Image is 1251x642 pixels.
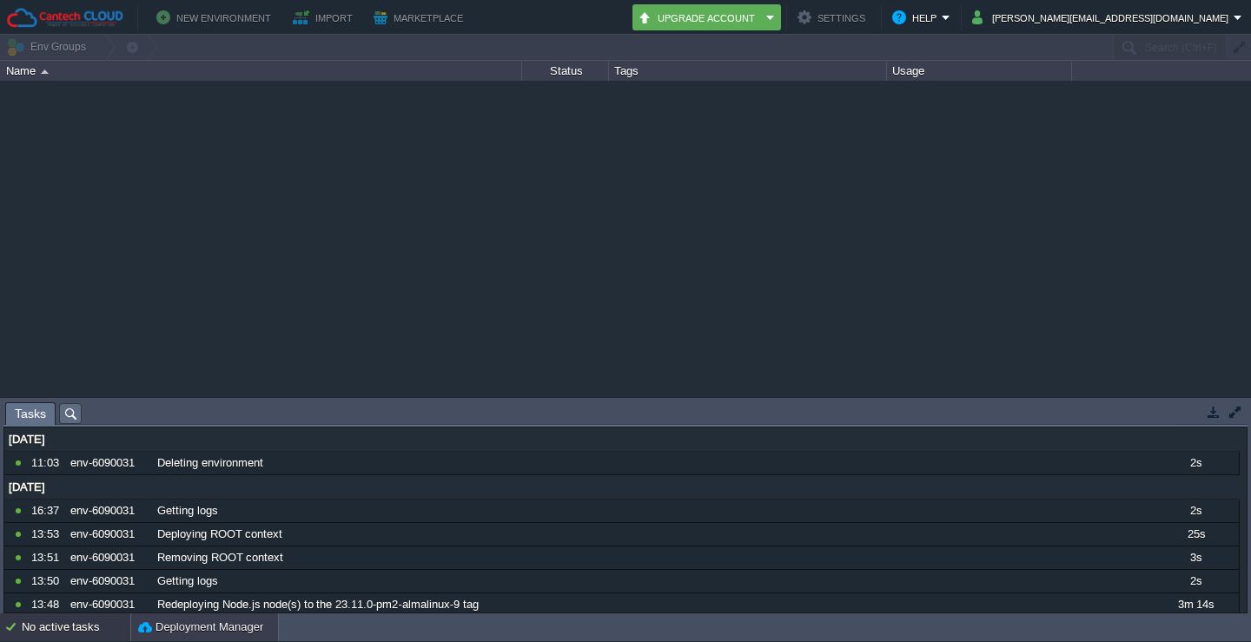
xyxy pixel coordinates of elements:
[31,546,64,569] div: 13:51
[41,69,49,74] img: AMDAwAAAACH5BAEAAAAALAAAAAABAAEAAAICRAEAOw==
[66,523,151,546] div: env-6090031
[638,7,761,28] button: Upgrade Account
[157,550,283,566] span: Removing ROOT context
[1153,546,1238,569] div: 3s
[31,523,64,546] div: 13:53
[2,61,521,81] div: Name
[31,500,64,522] div: 16:37
[1153,500,1238,522] div: 2s
[138,619,263,636] button: Deployment Manager
[157,455,263,471] span: Deleting environment
[1153,570,1238,592] div: 2s
[66,546,151,569] div: env-6090031
[66,570,151,592] div: env-6090031
[15,403,46,425] span: Tasks
[4,428,1239,451] div: [DATE]
[4,476,1239,499] div: [DATE]
[31,452,64,474] div: 11:03
[6,7,124,29] img: Cantech Cloud
[892,7,942,28] button: Help
[31,570,64,592] div: 13:50
[31,593,64,616] div: 13:48
[156,7,276,28] button: New Environment
[157,597,479,612] span: Redeploying Node.js node(s) to the 23.11.0-pm2-almalinux-9 tag
[157,503,218,519] span: Getting logs
[157,526,282,542] span: Deploying ROOT context
[798,7,870,28] button: Settings
[374,7,468,28] button: Marketplace
[22,613,130,641] div: No active tasks
[66,593,151,616] div: env-6090031
[66,500,151,522] div: env-6090031
[1153,452,1238,474] div: 2s
[157,573,218,589] span: Getting logs
[888,61,1071,81] div: Usage
[523,61,608,81] div: Status
[293,7,358,28] button: Import
[1153,523,1238,546] div: 25s
[972,7,1234,28] button: [PERSON_NAME][EMAIL_ADDRESS][DOMAIN_NAME]
[66,452,151,474] div: env-6090031
[610,61,886,81] div: Tags
[1153,593,1238,616] div: 3m 14s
